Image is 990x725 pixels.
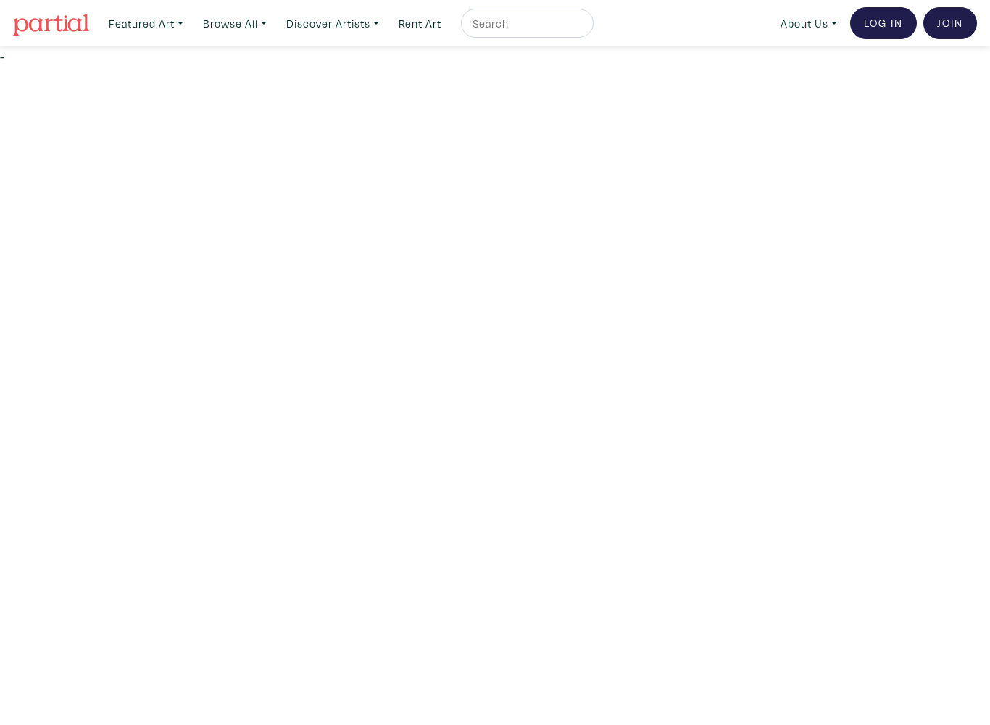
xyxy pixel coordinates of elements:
a: About Us [774,9,844,38]
a: Browse All [196,9,273,38]
a: Discover Artists [280,9,386,38]
input: Search [471,14,580,33]
a: Log In [850,7,917,39]
a: Join [923,7,977,39]
a: Rent Art [392,9,448,38]
a: Featured Art [102,9,190,38]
